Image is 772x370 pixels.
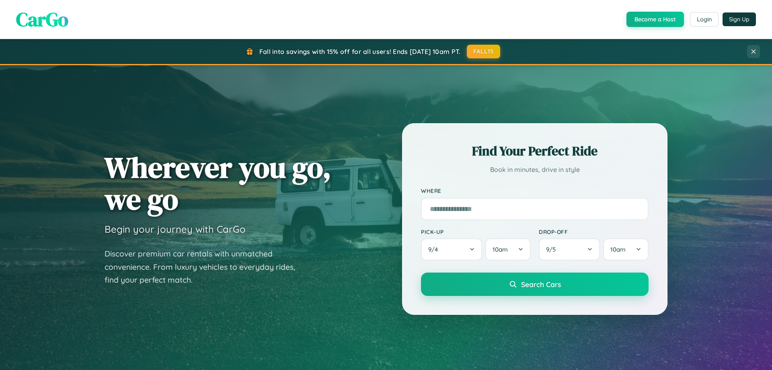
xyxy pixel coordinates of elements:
[105,247,306,287] p: Discover premium car rentals with unmatched convenience. From luxury vehicles to everyday rides, ...
[467,45,501,58] button: FALL15
[421,142,649,160] h2: Find Your Perfect Ride
[539,228,649,235] label: Drop-off
[421,228,531,235] label: Pick-up
[690,12,719,27] button: Login
[421,164,649,176] p: Book in minutes, drive in style
[626,12,684,27] button: Become a Host
[421,188,649,194] label: Where
[723,12,756,26] button: Sign Up
[603,238,649,260] button: 10am
[485,238,531,260] button: 10am
[428,246,442,253] span: 9 / 4
[546,246,560,253] span: 9 / 5
[105,223,246,235] h3: Begin your journey with CarGo
[421,238,482,260] button: 9/4
[539,238,600,260] button: 9/5
[610,246,626,253] span: 10am
[421,273,649,296] button: Search Cars
[105,151,331,215] h1: Wherever you go, we go
[521,280,561,289] span: Search Cars
[259,48,461,56] span: Fall into savings with 15% off for all users! Ends [DATE] 10am PT.
[16,6,68,33] span: CarGo
[493,246,508,253] span: 10am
